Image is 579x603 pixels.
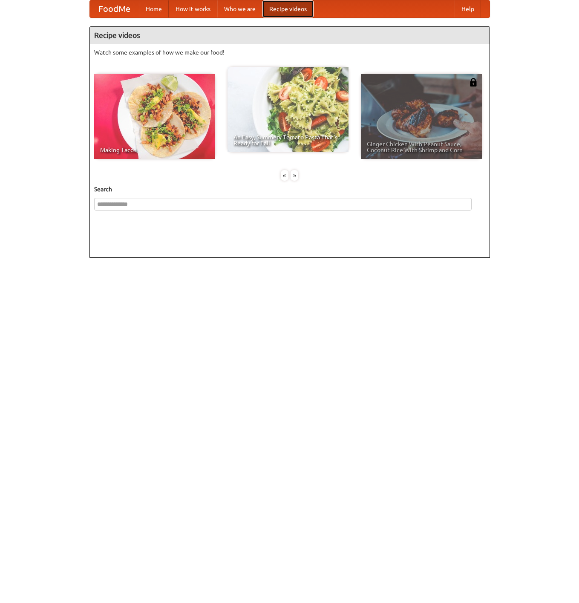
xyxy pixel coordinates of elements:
div: « [281,170,288,181]
a: Recipe videos [262,0,314,17]
span: An Easy, Summery Tomato Pasta That's Ready for Fall [233,134,343,146]
a: Making Tacos [94,74,215,159]
h4: Recipe videos [90,27,490,44]
h5: Search [94,185,485,193]
a: Who we are [217,0,262,17]
p: Watch some examples of how we make our food! [94,48,485,57]
span: Making Tacos [100,147,209,153]
img: 483408.png [469,78,478,87]
a: Help [455,0,481,17]
div: » [291,170,298,181]
a: An Easy, Summery Tomato Pasta That's Ready for Fall [228,67,349,152]
a: Home [139,0,169,17]
a: How it works [169,0,217,17]
a: FoodMe [90,0,139,17]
